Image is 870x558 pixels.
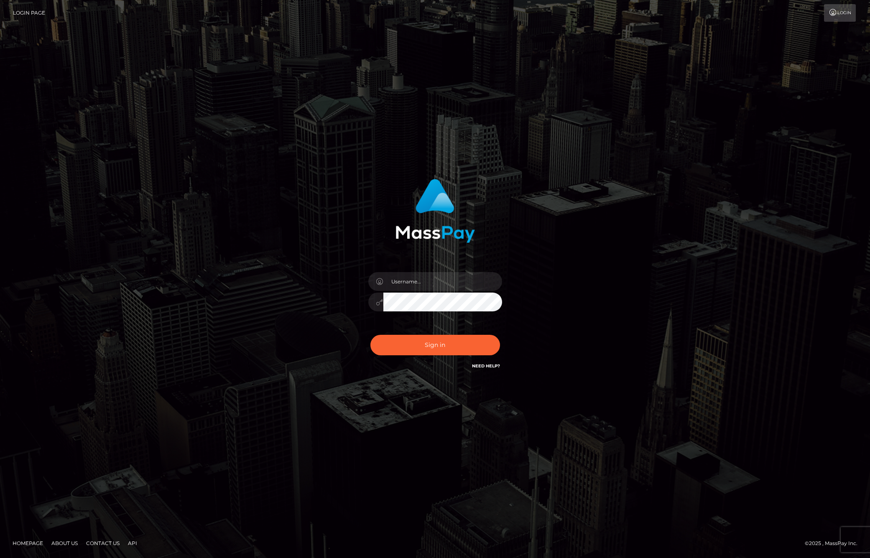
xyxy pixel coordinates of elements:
[9,537,46,550] a: Homepage
[125,537,140,550] a: API
[370,335,500,355] button: Sign in
[83,537,123,550] a: Contact Us
[472,363,500,369] a: Need Help?
[805,539,864,548] div: © 2025 , MassPay Inc.
[13,4,45,22] a: Login Page
[824,4,856,22] a: Login
[395,179,475,243] img: MassPay Login
[383,272,502,291] input: Username...
[48,537,81,550] a: About Us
